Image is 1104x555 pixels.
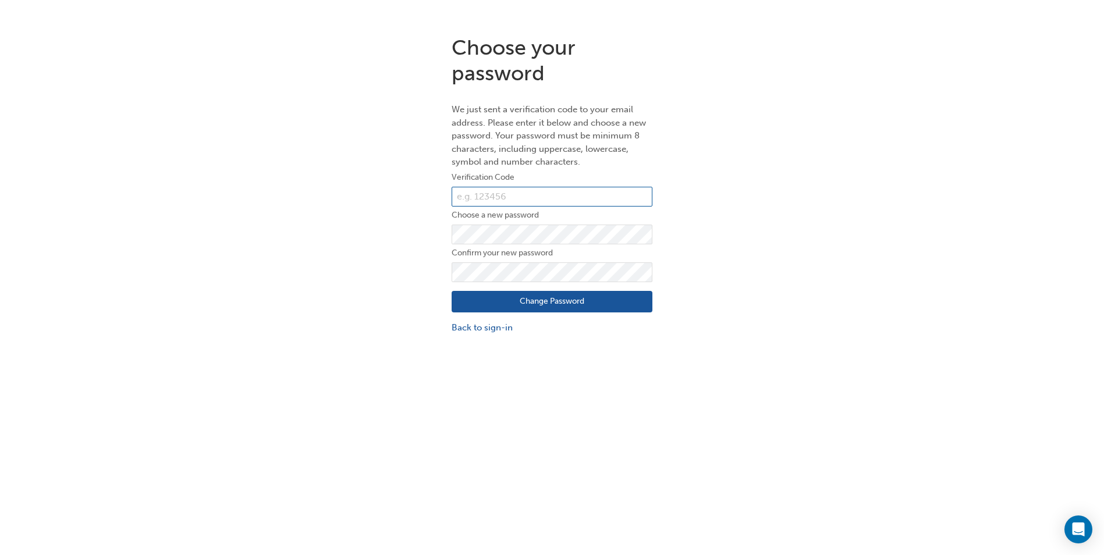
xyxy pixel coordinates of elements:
label: Choose a new password [452,208,652,222]
div: Open Intercom Messenger [1064,515,1092,543]
p: We just sent a verification code to your email address. Please enter it below and choose a new pa... [452,103,652,169]
button: Change Password [452,291,652,313]
h1: Choose your password [452,35,652,86]
a: Back to sign-in [452,321,652,335]
label: Confirm your new password [452,246,652,260]
label: Verification Code [452,170,652,184]
input: e.g. 123456 [452,187,652,207]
